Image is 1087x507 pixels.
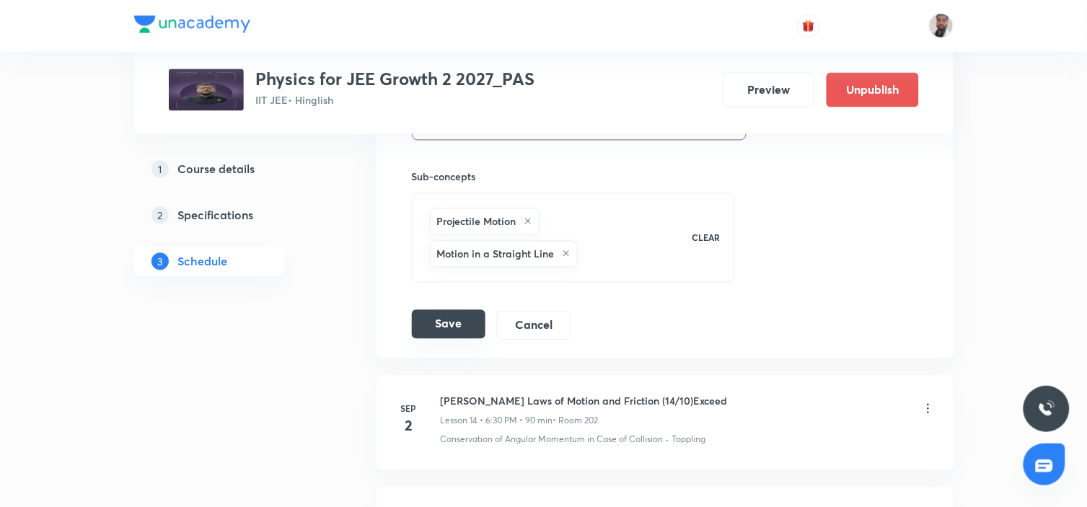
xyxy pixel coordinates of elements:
h4: 2 [395,415,423,437]
h6: Sep [395,402,423,415]
p: • Room 202 [553,415,599,428]
button: Cancel [497,312,571,340]
p: 2 [151,207,169,224]
h6: Sub-concepts [412,169,736,185]
p: Conservation of Angular Momentum in Case of Collision [441,433,664,446]
img: Company Logo [134,16,250,33]
img: SHAHNAWAZ AHMAD [929,14,954,38]
h5: Schedule [177,253,227,270]
p: Lesson 14 • 6:30 PM • 90 min [441,415,553,428]
button: Unpublish [827,73,919,107]
h5: Course details [177,161,255,178]
button: Save [412,310,485,339]
p: CLEAR [692,232,720,244]
h3: Physics for JEE Growth 2 2027_PAS [255,69,534,90]
div: · [666,433,669,446]
h6: [PERSON_NAME] Laws of Motion and Friction (14/10)Exceed [441,394,728,409]
img: avatar [802,19,815,32]
button: Preview [723,73,815,107]
p: 1 [151,161,169,178]
p: 3 [151,253,169,270]
h5: Specifications [177,207,253,224]
a: 1Course details [134,155,330,184]
a: 2Specifications [134,201,330,230]
button: avatar [797,14,820,38]
h6: Projectile Motion [437,214,516,229]
a: Company Logo [134,16,250,37]
h6: Motion in a Straight Line [437,247,555,262]
img: 1601232f8ad64ef39347604fb1e1aeae.jpg [169,69,244,111]
p: IIT JEE • Hinglish [255,93,534,108]
img: ttu [1038,400,1055,418]
p: Toppling [672,433,706,446]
